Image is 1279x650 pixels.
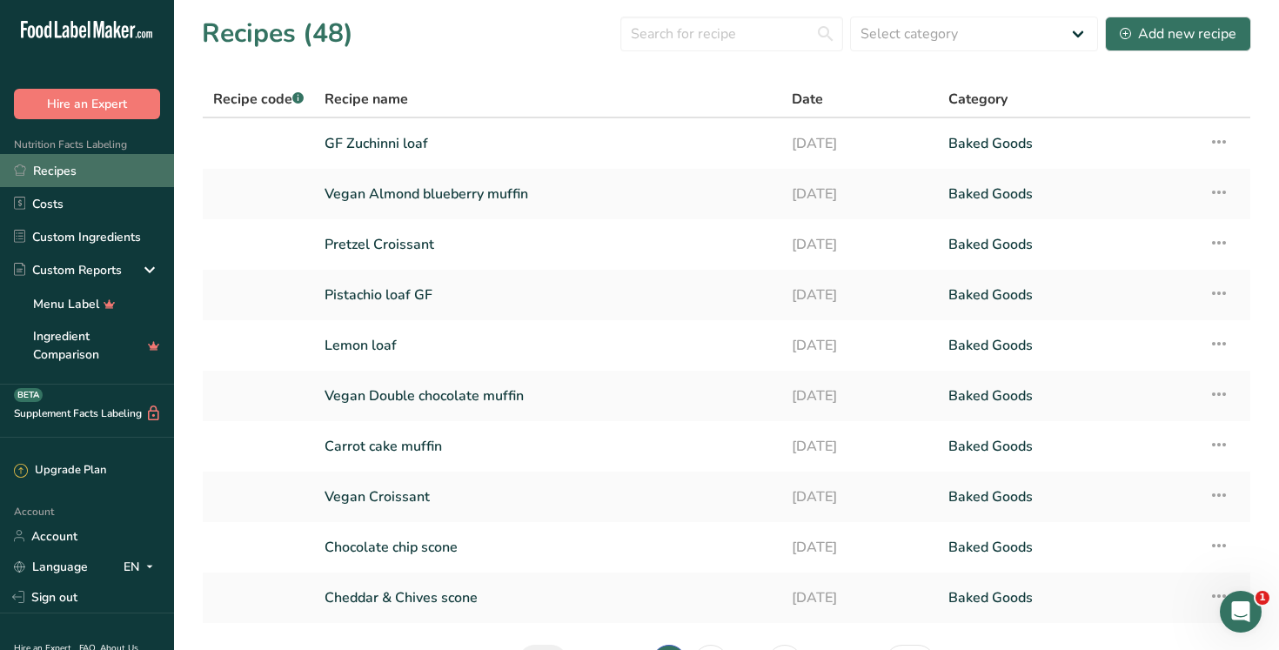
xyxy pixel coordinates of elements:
[792,580,927,616] a: [DATE]
[792,277,927,313] a: [DATE]
[14,89,160,119] button: Hire an Expert
[325,580,771,616] a: Cheddar & Chives scone
[325,428,771,465] a: Carrot cake muffin
[792,125,927,162] a: [DATE]
[948,479,1188,515] a: Baked Goods
[948,580,1188,616] a: Baked Goods
[948,125,1188,162] a: Baked Goods
[1256,591,1269,605] span: 1
[1220,591,1262,633] iframe: Intercom live chat
[948,428,1188,465] a: Baked Goods
[792,378,927,414] a: [DATE]
[792,226,927,263] a: [DATE]
[325,277,771,313] a: Pistachio loaf GF
[792,428,927,465] a: [DATE]
[325,529,771,566] a: Chocolate chip scone
[948,529,1188,566] a: Baked Goods
[948,226,1188,263] a: Baked Goods
[202,14,353,53] h1: Recipes (48)
[325,226,771,263] a: Pretzel Croissant
[325,378,771,414] a: Vegan Double chocolate muffin
[14,552,88,582] a: Language
[325,89,408,110] span: Recipe name
[792,89,823,110] span: Date
[792,529,927,566] a: [DATE]
[325,479,771,515] a: Vegan Croissant
[1105,17,1251,51] button: Add new recipe
[948,89,1008,110] span: Category
[124,556,160,577] div: EN
[948,176,1188,212] a: Baked Goods
[1120,23,1236,44] div: Add new recipe
[792,176,927,212] a: [DATE]
[325,327,771,364] a: Lemon loaf
[325,125,771,162] a: GF Zuchinni loaf
[325,176,771,212] a: Vegan Almond blueberry muffin
[14,462,106,479] div: Upgrade Plan
[213,90,304,109] span: Recipe code
[792,479,927,515] a: [DATE]
[620,17,843,51] input: Search for recipe
[14,388,43,402] div: BETA
[14,261,122,279] div: Custom Reports
[948,378,1188,414] a: Baked Goods
[792,327,927,364] a: [DATE]
[948,327,1188,364] a: Baked Goods
[948,277,1188,313] a: Baked Goods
